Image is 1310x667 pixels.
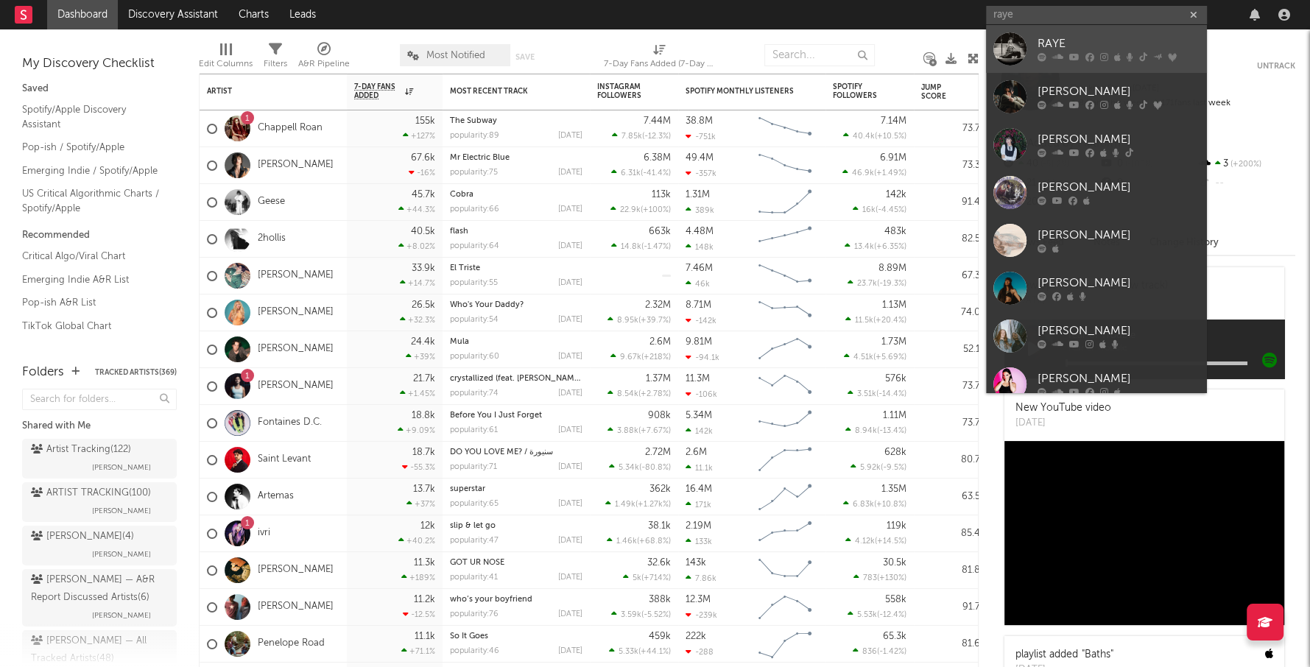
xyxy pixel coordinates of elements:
[400,315,435,325] div: +32.3 %
[199,37,253,80] div: Edit Columns
[413,484,435,494] div: 13.7k
[450,264,582,272] div: El Triste
[686,190,710,200] div: 1.31M
[686,242,714,252] div: 148k
[450,169,498,177] div: popularity: 75
[31,484,151,502] div: ARTIST TRACKING ( 100 )
[921,451,980,469] div: 80.7
[605,499,671,509] div: ( )
[921,341,980,359] div: 52.1
[644,353,669,361] span: +218 %
[558,500,582,508] div: [DATE]
[646,374,671,384] div: 1.37M
[921,157,980,174] div: 73.3
[686,264,713,273] div: 7.46M
[649,337,671,347] div: 2.6M
[686,426,713,436] div: 142k
[882,300,906,310] div: 1.13M
[597,82,649,100] div: Instagram Followers
[686,537,712,546] div: 133k
[92,546,151,563] span: [PERSON_NAME]
[843,499,906,509] div: ( )
[22,389,177,410] input: Search for folders...
[643,206,669,214] span: +100 %
[258,380,334,392] a: [PERSON_NAME]
[258,564,334,576] a: [PERSON_NAME]
[886,190,906,200] div: 142k
[986,169,1207,216] a: [PERSON_NAME]
[921,304,980,322] div: 74.0
[643,169,669,177] span: -41.4 %
[752,515,818,552] svg: Chart title
[22,364,64,381] div: Folders
[1257,59,1295,74] button: Untrack
[686,500,711,509] div: 171k
[450,500,499,508] div: popularity: 65
[854,243,874,251] span: 13.4k
[921,414,980,432] div: 73.7
[1197,155,1295,174] div: 3
[450,485,582,493] div: superstar
[450,375,583,383] a: crystallized (feat. [PERSON_NAME])
[644,153,671,163] div: 6.38M
[354,82,401,100] span: 7-Day Fans Added
[258,417,322,429] a: Fontaines D.C.
[558,389,582,398] div: [DATE]
[921,525,980,543] div: 85.4
[1038,322,1200,340] div: [PERSON_NAME]
[752,331,818,368] svg: Chart title
[450,154,510,162] a: Mr Electric Blue
[411,227,435,236] div: 40.5k
[876,501,904,509] span: +10.8 %
[400,389,435,398] div: +1.45 %
[752,405,818,442] svg: Chart title
[450,242,499,250] div: popularity: 64
[426,51,485,60] span: Most Notified
[1038,275,1200,292] div: [PERSON_NAME]
[879,280,904,288] span: -19.3 %
[644,133,669,141] span: -12.3 %
[860,464,881,472] span: 5.92k
[686,337,712,347] div: 9.81M
[608,315,671,325] div: ( )
[450,227,582,236] div: flash
[92,459,151,476] span: [PERSON_NAME]
[22,163,162,179] a: Emerging Indie / Spotify/Apple
[845,426,906,435] div: ( )
[207,87,317,96] div: Artist
[258,527,270,540] a: ivri
[450,316,499,324] div: popularity: 54
[686,169,716,178] div: -357k
[686,374,710,384] div: 11.3M
[92,607,151,624] span: [PERSON_NAME]
[610,205,671,214] div: ( )
[686,316,716,325] div: -142k
[1082,649,1113,660] a: "Baths"
[648,411,671,420] div: 908k
[258,269,334,282] a: [PERSON_NAME]
[450,485,485,493] a: superstar
[450,338,469,346] a: Mula
[853,353,873,361] span: 4.51k
[398,426,435,435] div: +9.09 %
[764,44,875,66] input: Search...
[258,122,323,135] a: Chappell Roan
[686,521,711,531] div: 2.19M
[400,278,435,288] div: +14.7 %
[450,205,499,213] div: popularity: 66
[845,241,906,251] div: ( )
[649,227,671,236] div: 663k
[879,427,904,435] span: -13.4 %
[608,426,671,435] div: ( )
[921,194,980,211] div: 91.4
[616,537,637,546] span: 1.46k
[921,378,980,395] div: 73.7
[644,243,669,251] span: -1.47 %
[406,499,435,509] div: +37 %
[617,427,638,435] span: 3.88k
[450,412,582,420] div: Before You I Just Forget
[403,131,435,141] div: +127 %
[22,102,162,132] a: Spotify/Apple Discovery Assistant
[398,241,435,251] div: +8.02 %
[885,374,906,384] div: 576k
